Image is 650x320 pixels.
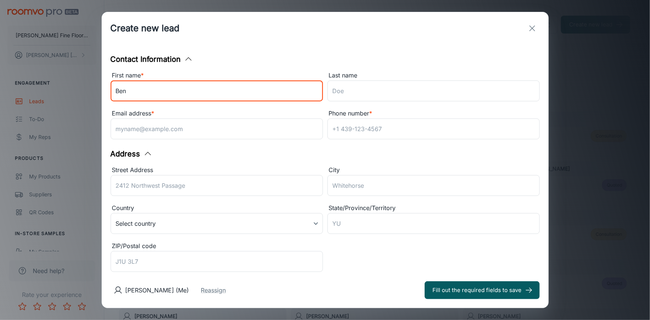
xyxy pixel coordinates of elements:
[111,241,323,251] div: ZIP/Postal code
[111,213,323,234] div: Select country
[111,148,152,159] button: Address
[327,175,540,196] input: Whitehorse
[111,203,323,213] div: Country
[327,109,540,118] div: Phone number
[111,175,323,196] input: 2412 Northwest Passage
[327,213,540,234] input: YU
[111,165,323,175] div: Street Address
[327,165,540,175] div: City
[111,71,323,80] div: First name
[327,203,540,213] div: State/Province/Territory
[327,118,540,139] input: +1 439-123-4567
[425,281,540,299] button: Fill out the required fields to save
[111,109,323,118] div: Email address
[126,286,189,295] p: [PERSON_NAME] (Me)
[111,54,193,65] button: Contact Information
[111,118,323,139] input: myname@example.com
[111,22,180,35] h1: Create new lead
[111,80,323,101] input: John
[327,71,540,80] div: Last name
[327,80,540,101] input: Doe
[111,251,323,272] input: J1U 3L7
[525,21,540,36] button: exit
[201,286,226,295] button: Reassign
